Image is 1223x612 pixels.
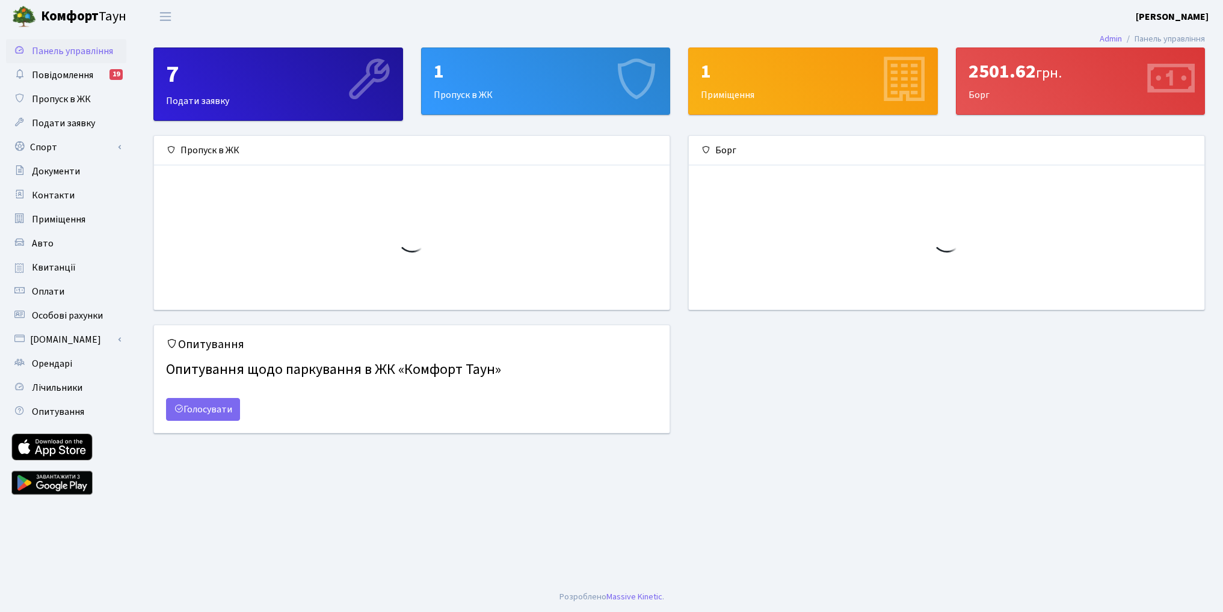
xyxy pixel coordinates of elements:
div: 1 [434,60,658,83]
h5: Опитування [166,337,658,352]
div: . [559,590,664,604]
nav: breadcrumb [1082,26,1223,52]
a: Опитування [6,400,126,424]
a: Розроблено [559,590,606,603]
div: 19 [109,69,123,80]
a: Admin [1100,32,1122,45]
a: Особові рахунки [6,304,126,328]
span: Орендарі [32,357,72,370]
li: Панель управління [1122,32,1205,46]
span: Документи [32,165,80,178]
div: Подати заявку [154,48,402,120]
a: 1Приміщення [688,47,938,115]
div: Борг [957,48,1205,114]
span: Таун [41,7,126,27]
img: logo.png [12,5,36,29]
div: 2501.62 [969,60,1193,83]
span: Авто [32,237,54,250]
a: Авто [6,231,126,256]
a: 1Пропуск в ЖК [421,47,671,115]
h4: Опитування щодо паркування в ЖК «Комфорт Таун» [166,356,658,384]
a: Квитанції [6,256,126,280]
span: Пропуск в ЖК [32,93,91,106]
a: Спорт [6,135,126,159]
a: Подати заявку [6,111,126,135]
span: Подати заявку [32,117,95,130]
div: 1 [701,60,925,83]
span: Панель управління [32,44,113,58]
a: Повідомлення19 [6,63,126,87]
div: Борг [689,136,1204,165]
div: Приміщення [689,48,937,114]
span: Квитанції [32,261,76,274]
span: Оплати [32,285,64,298]
a: Голосувати [166,398,240,421]
span: грн. [1036,63,1062,84]
a: Контакти [6,183,126,207]
a: Пропуск в ЖК [6,87,126,111]
a: Приміщення [6,207,126,231]
div: Пропуск в ЖК [154,136,670,165]
div: 7 [166,60,390,89]
span: Повідомлення [32,69,93,82]
a: Оплати [6,280,126,304]
a: Орендарі [6,352,126,376]
span: Приміщення [32,213,85,226]
span: Особові рахунки [32,309,103,322]
span: Лічильники [32,381,82,394]
span: Контакти [32,189,75,202]
b: Комфорт [41,7,99,26]
span: Опитування [32,405,84,418]
div: Пропуск в ЖК [422,48,670,114]
button: Переключити навігацію [150,7,180,26]
a: Лічильники [6,376,126,400]
a: Massive Kinetic [606,590,662,603]
a: [PERSON_NAME] [1136,10,1209,24]
a: Панель управління [6,39,126,63]
a: 7Подати заявку [153,47,403,121]
b: [PERSON_NAME] [1136,10,1209,23]
a: Документи [6,159,126,183]
a: [DOMAIN_NAME] [6,328,126,352]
